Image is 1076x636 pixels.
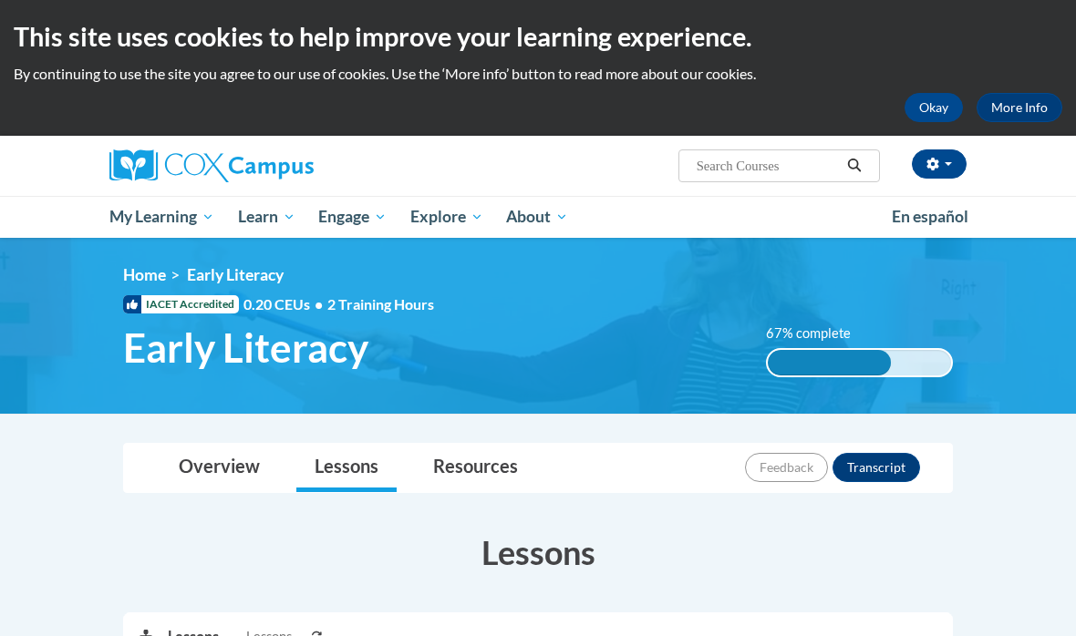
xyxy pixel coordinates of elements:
span: My Learning [109,206,214,228]
a: More Info [977,93,1062,122]
span: En español [892,207,968,226]
label: 67% complete [766,323,871,344]
span: About [506,206,568,228]
span: Explore [410,206,483,228]
button: Transcript [833,453,920,482]
span: IACET Accredited [123,295,239,313]
a: Lessons [296,444,397,492]
span: 2 Training Hours [327,295,434,313]
input: Search Courses [695,155,841,177]
span: Learn [238,206,295,228]
button: Account Settings [912,149,967,179]
div: 67% complete [768,350,891,375]
a: About [495,196,581,238]
h2: This site uses cookies to help improve your learning experience. [14,18,1062,55]
a: Engage [306,196,398,238]
button: Search [841,155,868,177]
span: 0.20 CEUs [243,294,327,314]
a: En español [880,198,980,236]
a: Explore [398,196,495,238]
span: Early Literacy [123,323,368,372]
span: Engage [318,206,387,228]
img: Cox Campus [109,149,314,182]
h3: Lessons [123,529,953,575]
span: Early Literacy [187,265,284,284]
a: My Learning [98,196,226,238]
a: Home [123,265,166,284]
button: Feedback [745,453,828,482]
button: Okay [905,93,963,122]
div: Main menu [96,196,980,238]
a: Learn [226,196,307,238]
a: Resources [415,444,536,492]
span: • [315,295,323,313]
a: Overview [160,444,278,492]
p: By continuing to use the site you agree to our use of cookies. Use the ‘More info’ button to read... [14,64,1062,84]
a: Cox Campus [109,149,377,182]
